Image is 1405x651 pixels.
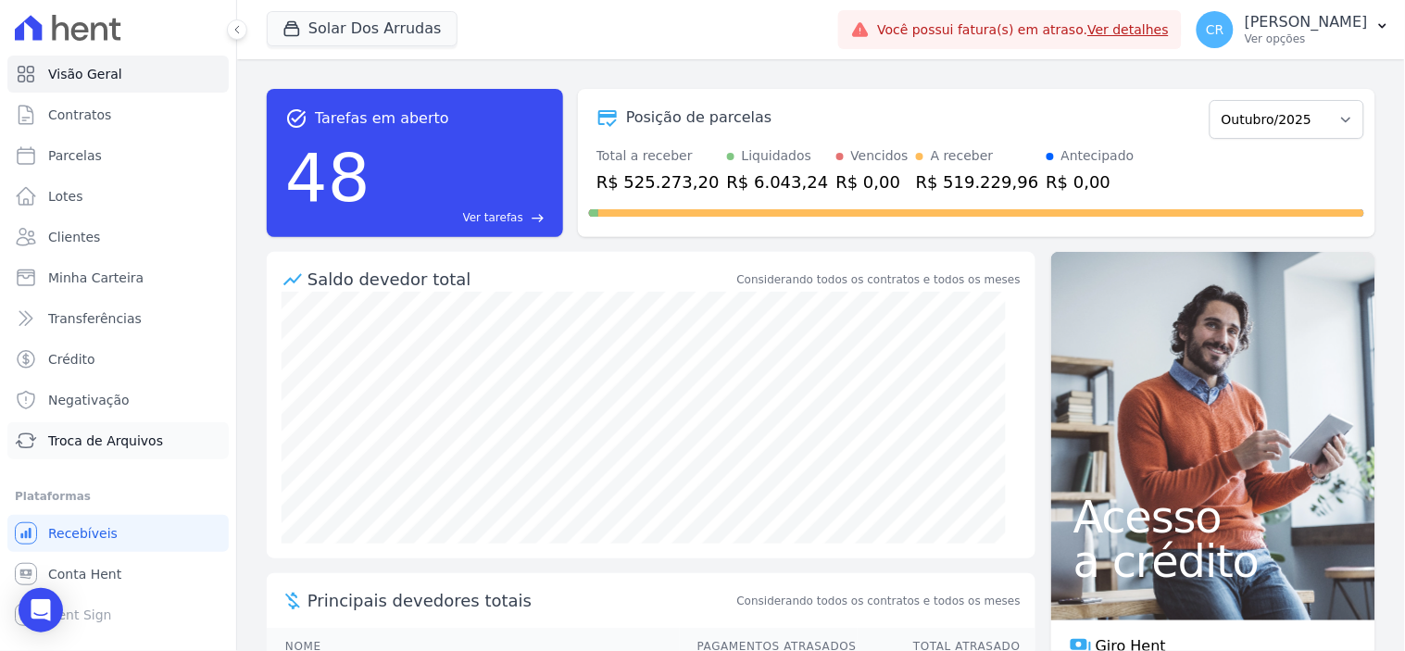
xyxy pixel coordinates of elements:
div: Antecipado [1061,146,1135,166]
a: Negativação [7,382,229,419]
span: Você possui fatura(s) em atraso. [877,20,1169,40]
p: Ver opções [1245,31,1368,46]
a: Ver tarefas east [378,209,545,226]
span: Recebíveis [48,524,118,543]
span: Considerando todos os contratos e todos os meses [737,593,1021,609]
span: Troca de Arquivos [48,432,163,450]
span: a crédito [1073,539,1353,583]
div: R$ 525.273,20 [596,169,720,194]
span: Lotes [48,187,83,206]
div: Considerando todos os contratos e todos os meses [737,271,1021,288]
div: Liquidados [742,146,812,166]
span: east [531,211,545,225]
div: R$ 6.043,24 [727,169,829,194]
div: Total a receber [596,146,720,166]
span: Principais devedores totais [307,588,734,613]
div: R$ 0,00 [1047,169,1135,194]
div: A receber [931,146,994,166]
span: Ver tarefas [463,209,523,226]
a: Minha Carteira [7,259,229,296]
span: Minha Carteira [48,269,144,287]
span: Transferências [48,309,142,328]
span: Negativação [48,391,130,409]
span: task_alt [285,107,307,130]
span: Crédito [48,350,95,369]
a: Ver detalhes [1088,22,1170,37]
a: Clientes [7,219,229,256]
div: R$ 519.229,96 [916,169,1039,194]
div: Plataformas [15,485,221,507]
div: Posição de parcelas [626,106,772,129]
div: Vencidos [851,146,909,166]
a: Recebíveis [7,515,229,552]
span: Visão Geral [48,65,122,83]
span: Contratos [48,106,111,124]
div: R$ 0,00 [836,169,909,194]
span: Acesso [1073,495,1353,539]
span: Parcelas [48,146,102,165]
a: Troca de Arquivos [7,422,229,459]
div: Saldo devedor total [307,267,734,292]
span: Conta Hent [48,565,121,583]
button: CR [PERSON_NAME] Ver opções [1182,4,1405,56]
span: CR [1206,23,1224,36]
span: Tarefas em aberto [315,107,449,130]
a: Transferências [7,300,229,337]
button: Solar Dos Arrudas [267,11,458,46]
a: Lotes [7,178,229,215]
a: Crédito [7,341,229,378]
a: Visão Geral [7,56,229,93]
div: Open Intercom Messenger [19,588,63,632]
div: 48 [285,130,370,226]
p: [PERSON_NAME] [1245,13,1368,31]
a: Conta Hent [7,556,229,593]
span: Clientes [48,228,100,246]
a: Parcelas [7,137,229,174]
a: Contratos [7,96,229,133]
